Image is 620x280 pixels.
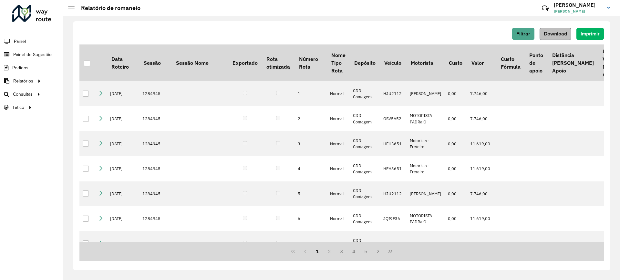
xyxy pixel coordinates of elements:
td: 7.746,00 [467,106,496,131]
td: 0,00 [445,231,467,256]
h2: Relatório de romaneio [75,5,140,12]
td: 0,00 [445,131,467,156]
th: Custo Fórmula [496,44,525,81]
td: CDD Contagem [350,231,380,256]
td: 1 [294,81,327,106]
td: Normal [327,181,350,207]
td: 1284945 [139,131,171,156]
a: Contato Rápido [538,1,552,15]
button: 3 [336,245,348,257]
td: 1284945 [139,206,171,231]
td: [DATE] [107,181,139,207]
td: [DATE] [107,231,139,256]
td: [PERSON_NAME] [407,231,445,256]
th: Nome Tipo Rota [327,44,350,81]
button: 1 [311,245,324,257]
td: HJU2112 [380,81,407,106]
td: [DATE] [107,156,139,181]
td: 4 [294,156,327,181]
td: 11.619,00 [467,131,496,156]
td: 11.619,00 [467,206,496,231]
span: Relatórios [13,78,33,84]
td: [PERSON_NAME] [407,81,445,106]
button: 5 [360,245,372,257]
td: [DATE] [107,131,139,156]
td: JQI9E36 [380,206,407,231]
th: Depósito [350,44,380,81]
th: Sessão Nome [171,44,228,81]
span: Imprimir [581,31,600,36]
th: Custo [445,44,467,81]
td: Motorista - Freteiro [407,156,445,181]
span: Pedidos [12,64,28,71]
td: HEH3651 [380,156,407,181]
span: Download [544,31,567,36]
td: 1284945 [139,181,171,207]
td: HEH3651 [380,131,407,156]
td: 1284945 [139,156,171,181]
th: Veículo [380,44,407,81]
td: 0,00 [445,106,467,131]
td: 1284945 [139,106,171,131]
td: CDD Contagem [350,156,380,181]
th: Número Rota [294,44,327,81]
button: Imprimir [576,28,604,40]
td: Normal [327,81,350,106]
td: HJU2112 [380,181,407,207]
span: Painel [14,38,26,45]
button: Next Page [372,245,384,257]
button: 4 [348,245,360,257]
td: [DATE] [107,106,139,131]
td: CDD Contagem [350,81,380,106]
span: Consultas [13,91,33,98]
td: [DATE] [107,81,139,106]
span: [PERSON_NAME] [554,8,602,14]
td: 0,00 [445,181,467,207]
th: Valor [467,44,496,81]
td: MOTORISTA PADRa O [407,206,445,231]
td: CDD Contagem [350,106,380,131]
span: Tático [12,104,24,111]
th: Motorista [407,44,445,81]
td: 0,00 [445,81,467,106]
span: Filtrar [516,31,530,36]
td: CDD Contagem [350,206,380,231]
span: Painel de Sugestão [13,51,52,58]
td: Normal [327,106,350,131]
th: Distância [PERSON_NAME] Apoio [548,44,598,81]
td: Normal [327,231,350,256]
td: 0,00 [445,206,467,231]
td: 2 [294,106,327,131]
td: [DATE] [107,206,139,231]
td: 7.746,00 [467,181,496,207]
th: Exportado [228,44,262,81]
td: Motorista - Freteiro [407,131,445,156]
td: Normal [327,206,350,231]
th: Sessão [139,44,171,81]
td: 1284666 [139,231,171,256]
td: 3 [294,131,327,156]
button: Download [540,28,571,40]
td: Normal [327,156,350,181]
h3: [PERSON_NAME] [554,2,602,8]
td: [PERSON_NAME] [407,181,445,207]
td: 43.974,55 [467,231,496,256]
td: CDD Contagem [350,131,380,156]
th: Rota otimizada [262,44,294,81]
button: 2 [323,245,336,257]
td: 2 [294,231,327,256]
td: 1284945 [139,81,171,106]
th: Data Roteiro [107,44,139,81]
th: Ponto de apoio [525,44,547,81]
td: 7.746,00 [467,81,496,106]
td: CDD Contagem [350,181,380,207]
td: 11.619,00 [467,156,496,181]
button: Last Page [384,245,397,257]
td: GSV5A52 [380,106,407,131]
button: Filtrar [512,28,534,40]
td: 0,00 [445,156,467,181]
td: 5 [294,181,327,207]
td: 6 [294,206,327,231]
td: DCU6H51 [380,231,407,256]
td: Normal [327,131,350,156]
